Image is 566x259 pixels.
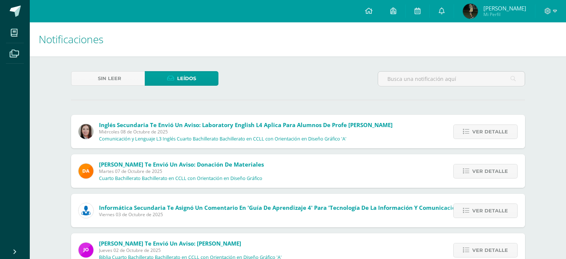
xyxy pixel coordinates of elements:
span: [PERSON_NAME] [483,4,526,12]
span: Martes 07 de Octubre de 2025 [99,168,264,174]
span: Inglés Secundaria te envió un aviso: Laboratory English L4 Aplica para alumnos de profe [PERSON_N... [99,121,393,129]
img: 6ed6846fa57649245178fca9fc9a58dd.png [79,203,93,218]
a: Sin leer [71,71,145,86]
span: Miércoles 08 de Octubre de 2025 [99,129,393,135]
p: Cuarto Bachillerato Bachillerato en CCLL con Orientación en Diseño Gráfico [99,176,262,181]
a: Leídos [145,71,218,86]
span: Notificaciones [39,32,103,46]
img: f90b9005c4b695c470a0de67ee720ab8.png [463,4,478,19]
span: [PERSON_NAME] te envió un aviso: Donación de Materiales [99,161,264,168]
input: Busca una notificación aquí [378,72,525,86]
span: Ver detalle [472,243,508,257]
span: Ver detalle [472,125,508,139]
img: f9d34ca01e392badc01b6cd8c48cabbd.png [79,164,93,179]
span: Viernes 03 de Octubre de 2025 [99,211,475,218]
img: 6614adf7432e56e5c9e182f11abb21f1.png [79,243,93,258]
span: Jueves 02 de Octubre de 2025 [99,247,282,253]
span: [PERSON_NAME] te envió un aviso: [PERSON_NAME] [99,240,241,247]
span: Leídos [177,72,196,85]
span: Sin leer [98,72,121,85]
span: Ver detalle [472,164,508,178]
img: 8af0450cf43d44e38c4a1497329761f3.png [79,124,93,139]
span: Ver detalle [472,204,508,218]
span: Informática Secundaria te asignó un comentario en 'Guía de Aprendizaje 4' para 'Tecnología de la ... [99,204,475,211]
span: Mi Perfil [483,11,526,18]
p: Comunicación y Lenguaje L3 Inglés Cuarto Bachillerato Bachillerato en CCLL con Orientación en Dis... [99,136,346,142]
